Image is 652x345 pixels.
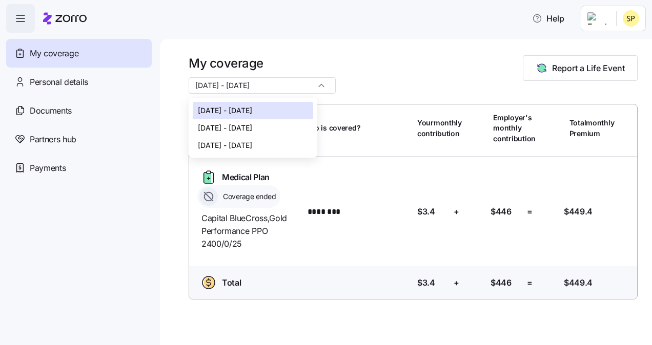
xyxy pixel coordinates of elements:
[30,104,72,117] span: Documents
[198,105,252,116] span: [DATE] - [DATE]
[6,68,152,96] a: Personal details
[189,55,336,71] h1: My coverage
[201,212,295,250] span: Capital BlueCross , Gold Performance PPO 2400/0/25
[6,39,152,68] a: My coverage
[527,276,533,289] span: =
[198,140,252,151] span: [DATE] - [DATE]
[30,162,66,175] span: Payments
[524,8,573,29] button: Help
[6,154,152,182] a: Payments
[523,55,638,81] button: Report a Life Event
[30,133,76,146] span: Partners hub
[493,113,536,144] span: Employer's monthly contribution
[532,12,564,25] span: Help
[222,171,270,184] span: Medical Plan
[454,205,459,218] span: +
[587,12,608,25] img: Employer logo
[569,118,615,139] span: Total monthly Premium
[417,205,435,218] span: $3.4
[6,125,152,154] a: Partners hub
[222,276,241,289] span: Total
[491,276,512,289] span: $446
[220,191,276,202] span: Coverage ended
[552,62,625,74] span: Report a Life Event
[198,122,252,134] span: [DATE] - [DATE]
[623,10,639,27] img: 3f2f1c473c49a6cddb0ea564437bfc84
[491,205,512,218] span: $446
[30,47,78,60] span: My coverage
[564,205,593,218] span: $449.4
[417,276,435,289] span: $3.4
[303,123,361,133] span: Who is covered?
[527,205,533,218] span: =
[30,76,88,89] span: Personal details
[6,96,152,125] a: Documents
[454,276,459,289] span: +
[417,118,462,139] span: Your monthly contribution
[564,276,593,289] span: $449.4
